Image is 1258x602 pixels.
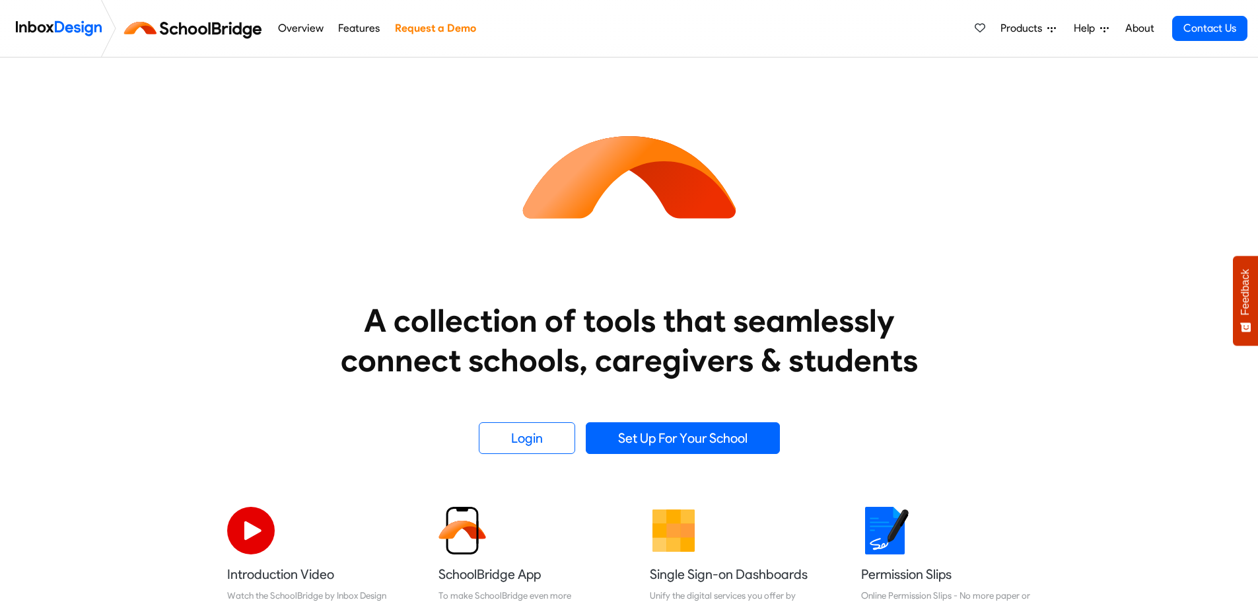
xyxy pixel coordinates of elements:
[650,565,820,583] h5: Single Sign-on Dashboards
[510,57,748,295] img: icon_schoolbridge.svg
[1000,20,1047,36] span: Products
[274,15,327,42] a: Overview
[391,15,479,42] a: Request a Demo
[1172,16,1247,41] a: Contact Us
[1121,15,1158,42] a: About
[227,565,398,583] h5: Introduction Video
[227,507,275,554] img: 2022_07_11_icon_video_playback.svg
[1240,269,1251,315] span: Feedback
[995,15,1061,42] a: Products
[335,15,384,42] a: Features
[122,13,270,44] img: schoolbridge logo
[479,422,575,454] a: Login
[438,565,609,583] h5: SchoolBridge App
[1074,20,1100,36] span: Help
[861,565,1031,583] h5: Permission Slips
[861,507,909,554] img: 2022_01_18_icon_signature.svg
[316,301,943,380] heading: A collection of tools that seamlessly connect schools, caregivers & students
[1068,15,1114,42] a: Help
[586,422,780,454] a: Set Up For Your School
[650,507,697,554] img: 2022_01_13_icon_grid.svg
[438,507,486,554] img: 2022_01_13_icon_sb_app.svg
[1233,256,1258,346] button: Feedback - Show survey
